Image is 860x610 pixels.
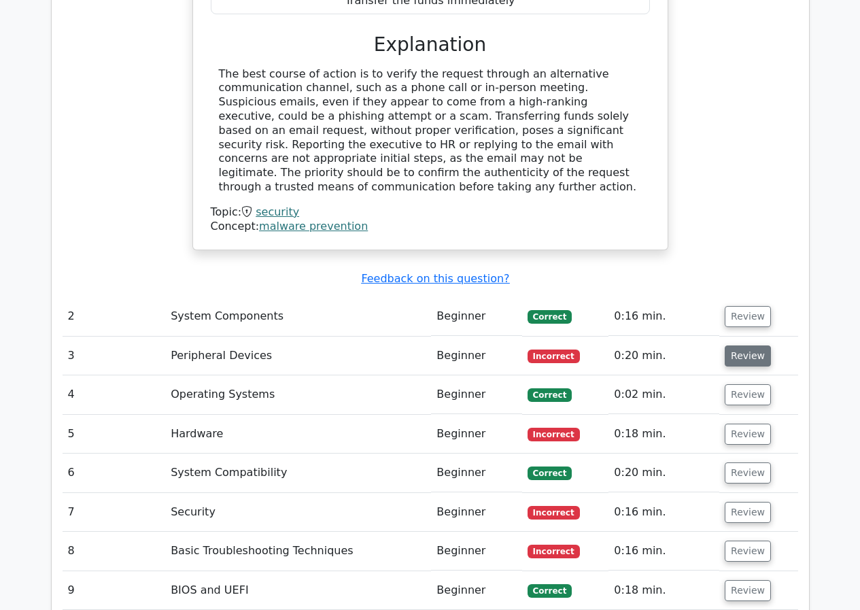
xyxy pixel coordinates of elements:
[431,375,521,414] td: Beginner
[431,571,521,610] td: Beginner
[165,493,431,532] td: Security
[165,375,431,414] td: Operating Systems
[528,350,580,363] span: Incorrect
[219,33,642,56] h3: Explanation
[165,454,431,492] td: System Compatibility
[528,428,580,441] span: Incorrect
[608,571,719,610] td: 0:18 min.
[165,415,431,454] td: Hardware
[608,297,719,336] td: 0:16 min.
[725,345,771,367] button: Review
[725,541,771,562] button: Review
[165,297,431,336] td: System Components
[528,584,572,598] span: Correct
[725,424,771,445] button: Review
[63,415,166,454] td: 5
[165,571,431,610] td: BIOS and UEFI
[165,532,431,571] td: Basic Troubleshooting Techniques
[725,502,771,523] button: Review
[725,306,771,327] button: Review
[431,454,521,492] td: Beginner
[608,415,719,454] td: 0:18 min.
[528,388,572,402] span: Correct
[431,532,521,571] td: Beginner
[63,571,166,610] td: 9
[211,220,650,234] div: Concept:
[725,384,771,405] button: Review
[431,493,521,532] td: Beginner
[725,462,771,484] button: Review
[256,205,299,218] a: security
[528,467,572,480] span: Correct
[63,532,166,571] td: 8
[165,337,431,375] td: Peripheral Devices
[63,337,166,375] td: 3
[63,297,166,336] td: 2
[608,493,719,532] td: 0:16 min.
[608,375,719,414] td: 0:02 min.
[431,337,521,375] td: Beginner
[608,532,719,571] td: 0:16 min.
[431,415,521,454] td: Beginner
[528,545,580,558] span: Incorrect
[219,67,642,194] div: The best course of action is to verify the request through an alternative communication channel, ...
[63,493,166,532] td: 7
[63,454,166,492] td: 6
[211,205,650,220] div: Topic:
[361,272,509,285] a: Feedback on this question?
[259,220,368,233] a: malware prevention
[431,297,521,336] td: Beginner
[63,375,166,414] td: 4
[608,337,719,375] td: 0:20 min.
[528,506,580,520] span: Incorrect
[725,580,771,601] button: Review
[608,454,719,492] td: 0:20 min.
[528,310,572,324] span: Correct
